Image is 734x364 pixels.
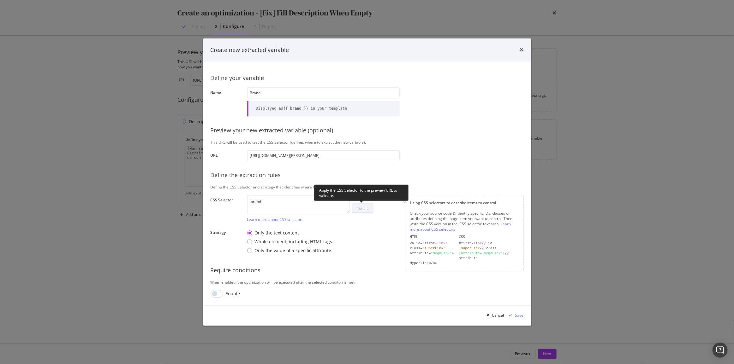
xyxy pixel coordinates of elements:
[247,230,332,236] div: Only the text content
[211,46,289,54] div: Create new extracted variable
[226,291,240,297] div: Enable
[507,310,524,321] button: Save
[410,246,454,251] div: class=
[352,204,373,214] button: Test it
[422,241,447,246] div: "first-link"
[492,313,504,318] div: Cancel
[713,343,728,358] div: Open Intercom Messenger
[410,251,454,261] div: attribute= >
[459,246,518,251] div: // class
[203,38,531,326] div: modal
[247,195,349,214] textarea: .brand
[247,217,304,222] a: Learn more about CSS selectors
[314,184,409,201] div: Apply the CSS Selector to the preview URL to validate.
[410,200,518,205] div: Using CSS selectors to describe items to control
[431,251,452,255] div: "megaLink"
[410,241,454,246] div: <a id=
[211,140,524,145] div: This URL will be used to test the CSS Selector (defines where to extract the new variable).
[459,235,518,240] div: CSS
[211,126,524,135] div: Preview your new extracted variable (optional)
[247,150,400,161] input: https://www.example.com
[515,313,524,318] div: Save
[255,247,331,254] div: Only the value of a specific attribute
[410,222,511,232] a: Learn more about CSS selectors
[255,230,299,236] div: Only the text content
[410,211,518,232] div: Check your source code & identify specific IDs, classes or attributes defining the page item you ...
[211,197,242,221] label: CSS Selector
[410,235,454,240] div: HTML
[247,247,332,254] div: Only the value of a specific attribute
[256,106,347,111] div: Displayed as in your template
[459,246,480,250] div: .superLink
[247,239,332,245] div: Whole element, including HTML tags
[459,251,518,261] div: // attribute
[459,241,482,246] div: #first-link
[211,230,242,255] label: Strategy
[255,239,332,245] div: Whole element, including HTML tags
[410,261,454,266] div: Hyperlink</a>
[211,90,242,115] label: Name
[459,241,518,246] div: // id
[211,184,524,190] div: Define the CSS Selector and strategy that identifies where to extract the variable from your page.
[211,171,524,179] div: Define the extraction rules
[211,153,242,159] label: URL
[211,266,524,274] div: Require conditions
[459,251,505,255] div: [attribute='megaLink']
[211,74,524,83] div: Define your variable
[357,206,368,211] div: Test it
[422,246,445,250] div: "superLink"
[211,280,524,285] div: When enabled, the optimization will be executed after the selected conditon is met.
[283,106,308,111] b: {{ brand }}
[484,310,504,321] button: Cancel
[520,46,524,54] div: times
